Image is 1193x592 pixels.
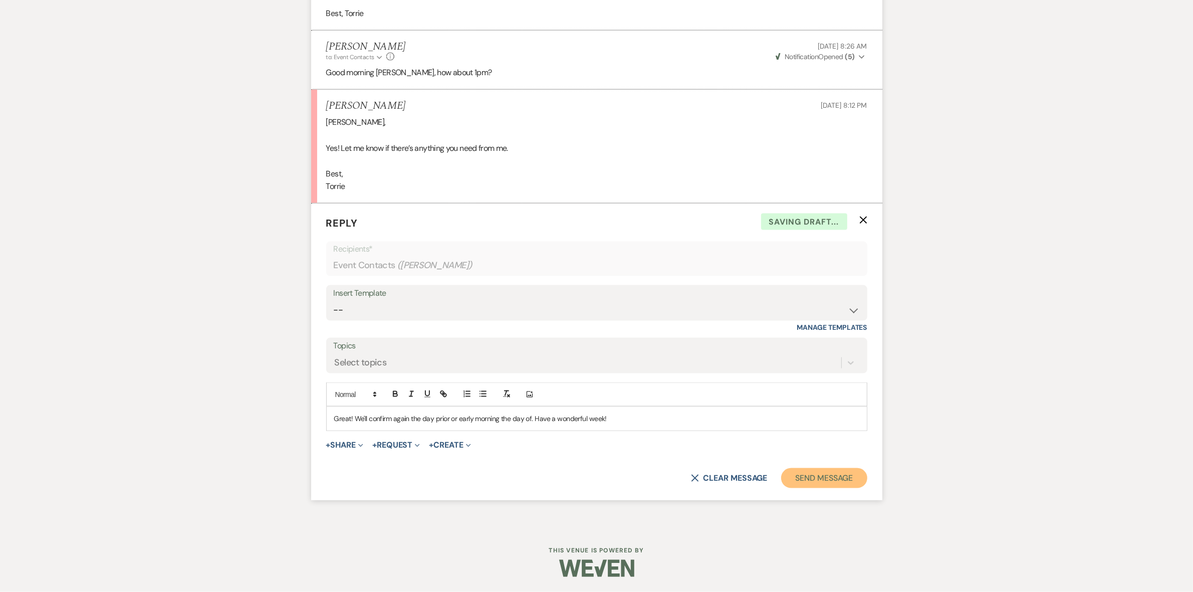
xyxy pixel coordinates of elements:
img: Weven Logo [559,551,634,586]
span: Saving draft... [761,214,847,231]
span: Reply [326,217,358,230]
span: + [326,441,331,449]
span: ( [PERSON_NAME] ) [397,259,472,272]
span: Notification [785,52,818,61]
button: NotificationOpened (5) [774,52,867,62]
button: Send Message [781,468,867,488]
button: Request [372,441,420,449]
button: Clear message [691,474,767,482]
span: to: Event Contacts [326,53,374,61]
span: + [372,441,377,449]
button: Share [326,441,364,449]
label: Topics [334,339,860,353]
p: Great! We'll confirm again the day prior or early morning the day of. Have a wonderful week! [334,413,859,424]
div: Select topics [335,356,387,370]
span: Opened [776,52,855,61]
h5: [PERSON_NAME] [326,41,406,53]
p: Good morning [PERSON_NAME], how about 1pm? [326,66,867,79]
p: Recipients* [334,243,860,256]
div: Event Contacts [334,256,860,275]
span: [DATE] 8:26 AM [818,42,867,51]
strong: ( 5 ) [845,52,854,61]
div: Insert Template [334,286,860,301]
div: [PERSON_NAME], Yes! Let me know if there’s anything you need from me. Best, Torrie [326,116,867,193]
button: Create [429,441,470,449]
span: + [429,441,433,449]
button: to: Event Contacts [326,53,384,62]
h5: [PERSON_NAME] [326,100,406,112]
a: Manage Templates [797,323,867,332]
span: [DATE] 8:12 PM [821,101,867,110]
